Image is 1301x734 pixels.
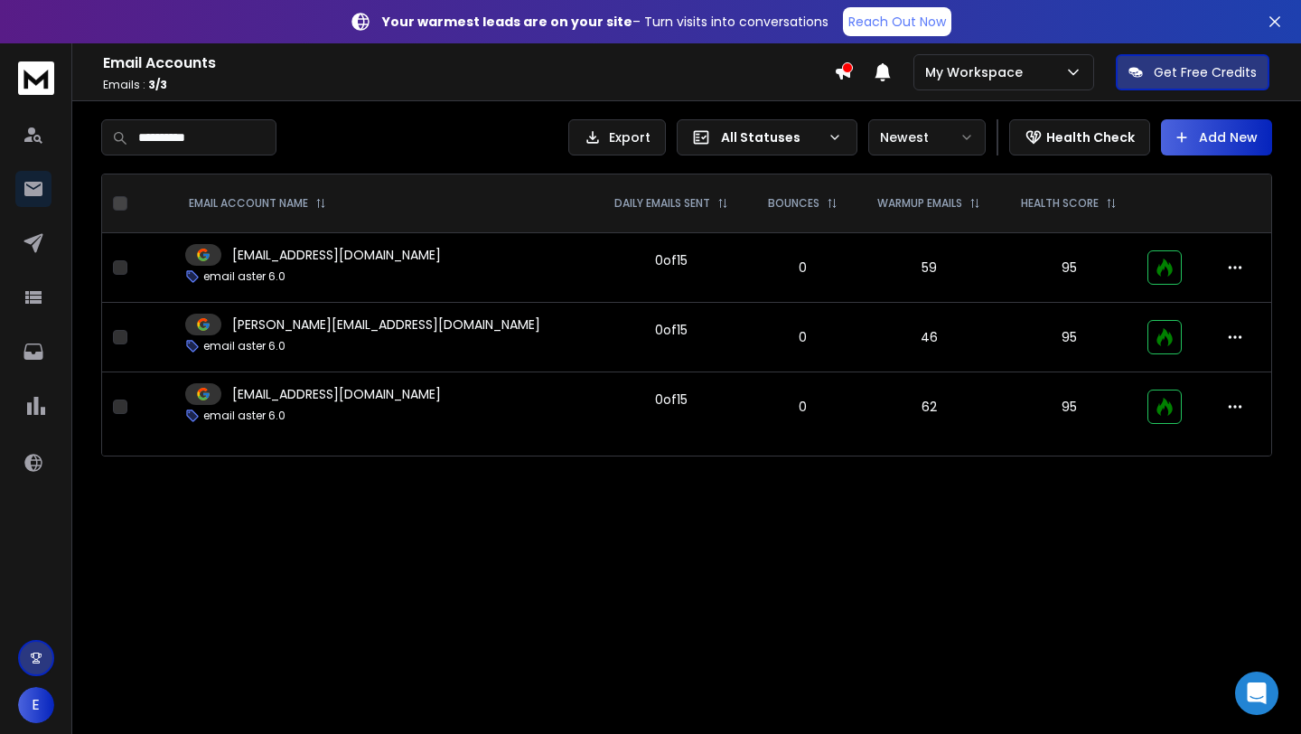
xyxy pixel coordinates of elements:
p: – Turn visits into conversations [382,13,828,31]
h1: Email Accounts [103,52,834,74]
p: 0 [760,398,846,416]
img: logo [18,61,54,95]
p: Get Free Credits [1154,63,1257,81]
p: All Statuses [721,128,820,146]
p: email aster 6.0 [203,409,285,423]
strong: Your warmest leads are on your site [382,13,632,31]
span: 3 / 3 [148,77,167,92]
td: 59 [856,233,1000,303]
div: Open Intercom Messenger [1235,672,1278,715]
p: email aster 6.0 [203,269,285,284]
td: 95 [1001,303,1137,372]
p: Health Check [1046,128,1135,146]
button: Newest [868,119,986,155]
p: [PERSON_NAME][EMAIL_ADDRESS][DOMAIN_NAME] [232,315,540,334]
p: Emails : [103,78,834,92]
td: 62 [856,372,1000,442]
td: 46 [856,303,1000,372]
td: 95 [1001,233,1137,303]
button: Export [568,119,666,155]
p: [EMAIL_ADDRESS][DOMAIN_NAME] [232,385,441,403]
td: 95 [1001,372,1137,442]
button: Get Free Credits [1116,54,1269,90]
div: 0 of 15 [655,391,688,409]
div: EMAIL ACCOUNT NAME [189,196,326,211]
button: E [18,687,54,723]
p: BOUNCES [768,196,819,211]
p: My Workspace [925,63,1030,81]
p: 0 [760,259,846,277]
p: Reach Out Now [848,13,946,31]
a: Reach Out Now [843,7,951,36]
button: Add New [1161,119,1272,155]
div: 0 of 15 [655,321,688,339]
p: HEALTH SCORE [1021,196,1099,211]
button: Health Check [1009,119,1150,155]
p: DAILY EMAILS SENT [614,196,710,211]
p: [EMAIL_ADDRESS][DOMAIN_NAME] [232,246,441,264]
p: email aster 6.0 [203,339,285,353]
p: 0 [760,328,846,346]
p: WARMUP EMAILS [877,196,962,211]
div: 0 of 15 [655,251,688,269]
